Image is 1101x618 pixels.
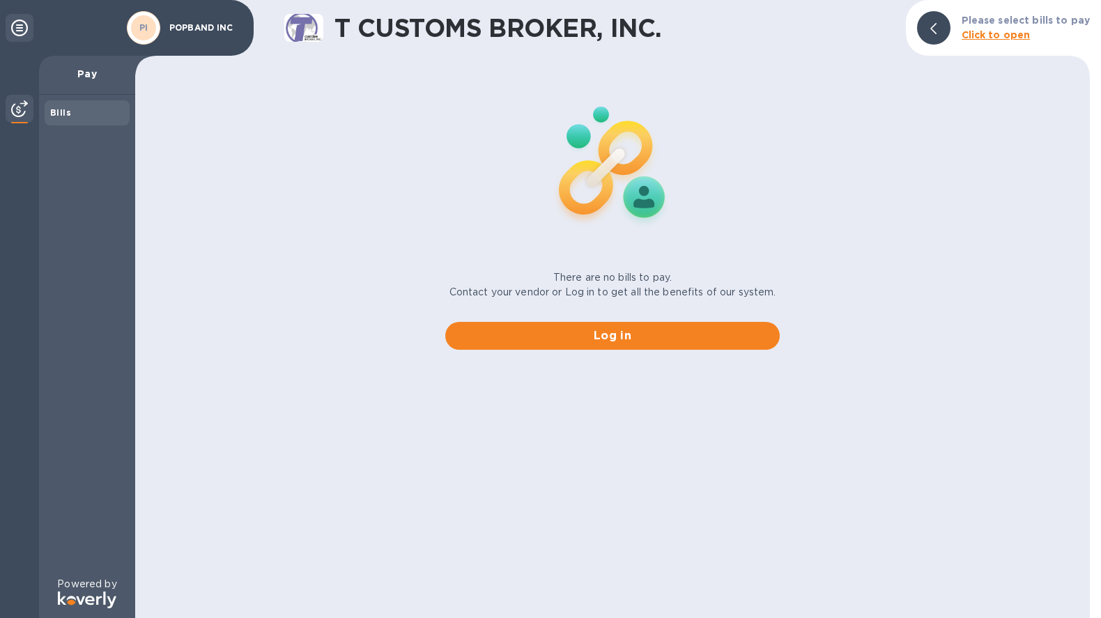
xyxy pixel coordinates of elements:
button: Log in [445,322,780,350]
b: PI [139,22,148,33]
b: Please select bills to pay [962,15,1090,26]
h1: T CUSTOMS BROKER, INC. [334,13,895,43]
p: Pay [50,67,124,81]
b: Click to open [962,29,1031,40]
span: Log in [456,327,769,344]
img: Logo [58,592,116,608]
p: There are no bills to pay. Contact your vendor or Log in to get all the benefits of our system. [449,270,776,300]
p: Powered by [57,577,116,592]
p: POPBAND INC [169,23,239,33]
b: Bills [50,107,71,118]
